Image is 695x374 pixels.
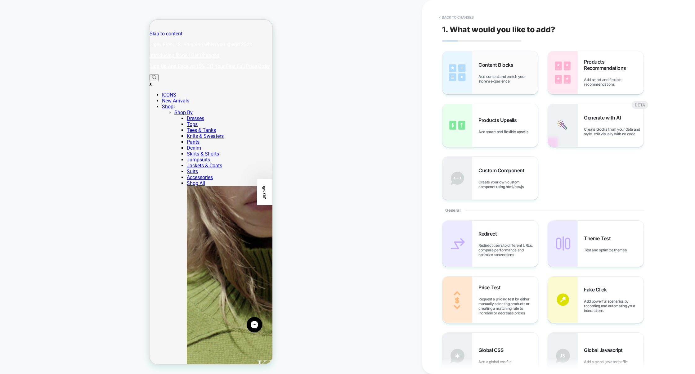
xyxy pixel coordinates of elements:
[12,72,27,78] a: ICONS
[37,113,74,119] a: Knits & Sweaters
[37,101,48,107] a: Tops
[478,297,538,315] span: Request a pricing test by either manually selecting products or creating a matching rule to incre...
[37,143,73,149] a: Jackets & Coats
[442,25,555,34] span: 1. What would you like to add?
[478,347,506,353] span: Global CSS
[584,359,631,364] span: Add a global javascript file
[478,74,538,83] span: Add content and enrich your store's experience
[37,160,56,166] a: Shop All
[478,180,538,189] span: Create your own custom componet using html/css/js
[584,299,643,313] span: Add powerful scenarios by recording and automating your interactions
[584,77,643,87] span: Add smart and flexible recommendations
[478,243,538,257] span: Redirect users to different URLs, compare performance and optimize conversions
[478,62,516,68] span: Content Blocks
[37,119,50,125] a: Pants
[37,155,63,160] a: Accessories
[478,117,520,123] span: Products Upsells
[37,96,55,101] a: Dresses
[113,166,118,178] span: 15% Off
[12,78,40,84] a: New Arrivals
[37,149,48,155] a: Suits
[584,286,610,293] span: Fake Click
[442,200,644,220] div: General
[37,137,61,143] a: Jumpsuits
[584,127,643,136] span: Create blocks from your data and style, edit visually with no code
[12,84,26,90] a: Shop
[478,129,531,134] span: Add smart and flexible upsells
[632,101,648,109] div: BETA
[37,125,52,131] a: Denim
[584,59,643,71] span: Products Recommendations
[584,115,624,121] span: Generate with AI
[584,347,626,353] span: Global Javascript
[478,231,500,237] span: Redirect
[478,167,527,173] span: Custom Component
[37,107,66,113] a: Tees & Tanks
[37,131,69,137] a: Skirts & Shorts
[478,359,514,364] span: Add a global css file
[478,284,504,291] span: Price Test
[94,295,116,315] iframe: Gorgias live chat messenger
[436,12,477,22] button: < Back to changes
[584,248,630,252] span: Test and optimize themes
[107,159,123,185] div: 15% Off
[25,90,43,96] a: Shop By
[584,235,614,241] span: Theme Test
